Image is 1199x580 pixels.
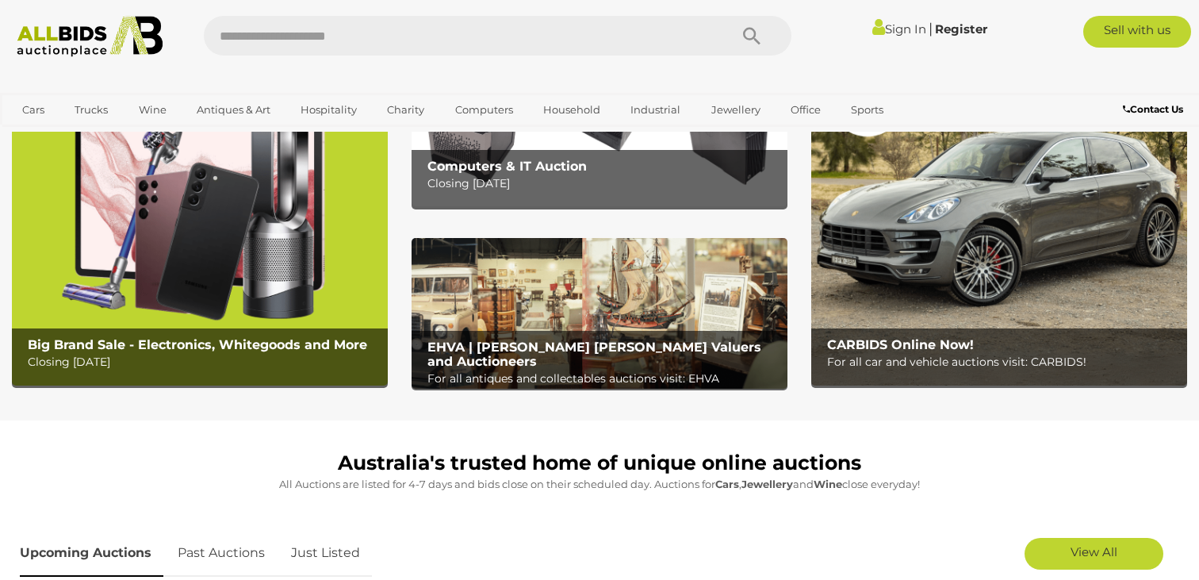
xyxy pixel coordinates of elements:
a: CARBIDS Online Now! CARBIDS Online Now! For all car and vehicle auctions visit: CARBIDS! [811,56,1187,385]
a: Household [533,97,611,123]
strong: Cars [715,478,739,490]
a: Big Brand Sale - Electronics, Whitegoods and More Big Brand Sale - Electronics, Whitegoods and Mo... [12,56,388,385]
a: Hospitality [290,97,367,123]
a: Sign In [872,21,926,36]
a: Industrial [620,97,691,123]
span: View All [1071,544,1117,559]
a: Cars [12,97,55,123]
img: CARBIDS Online Now! [811,56,1187,385]
b: Big Brand Sale - Electronics, Whitegoods and More [28,337,367,352]
b: CARBIDS Online Now! [827,337,974,352]
strong: Jewellery [741,478,793,490]
a: EHVA | Evans Hastings Valuers and Auctioneers EHVA | [PERSON_NAME] [PERSON_NAME] Valuers and Auct... [412,238,787,389]
h1: Australia's trusted home of unique online auctions [20,452,1179,474]
b: EHVA | [PERSON_NAME] [PERSON_NAME] Valuers and Auctioneers [427,340,761,369]
a: Wine [128,97,177,123]
p: Closing [DATE] [427,174,780,194]
a: Jewellery [701,97,771,123]
a: Charity [377,97,435,123]
p: Closing [DATE] [28,352,380,372]
b: Computers & IT Auction [427,159,587,174]
a: [GEOGRAPHIC_DATA] [12,123,145,149]
a: Sports [841,97,894,123]
a: View All [1025,538,1163,570]
p: For all antiques and collectables auctions visit: EHVA [427,369,780,389]
a: Register [935,21,987,36]
p: For all car and vehicle auctions visit: CARBIDS! [827,352,1179,372]
a: Just Listed [279,530,372,577]
a: Office [780,97,831,123]
p: All Auctions are listed for 4-7 days and bids close on their scheduled day. Auctions for , and cl... [20,475,1179,494]
b: Contact Us [1123,103,1183,115]
a: Trucks [64,97,118,123]
a: Computers [445,97,523,123]
a: Upcoming Auctions [20,530,163,577]
a: Sell with us [1083,16,1191,48]
button: Search [712,16,791,56]
a: Computers & IT Auction Computers & IT Auction Closing [DATE] [412,56,787,206]
img: Allbids.com.au [9,16,170,57]
a: Antiques & Art [186,97,281,123]
a: Past Auctions [166,530,277,577]
img: Big Brand Sale - Electronics, Whitegoods and More [12,56,388,385]
strong: Wine [814,478,842,490]
img: EHVA | Evans Hastings Valuers and Auctioneers [412,238,787,389]
a: Contact Us [1123,101,1187,118]
span: | [929,20,933,37]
